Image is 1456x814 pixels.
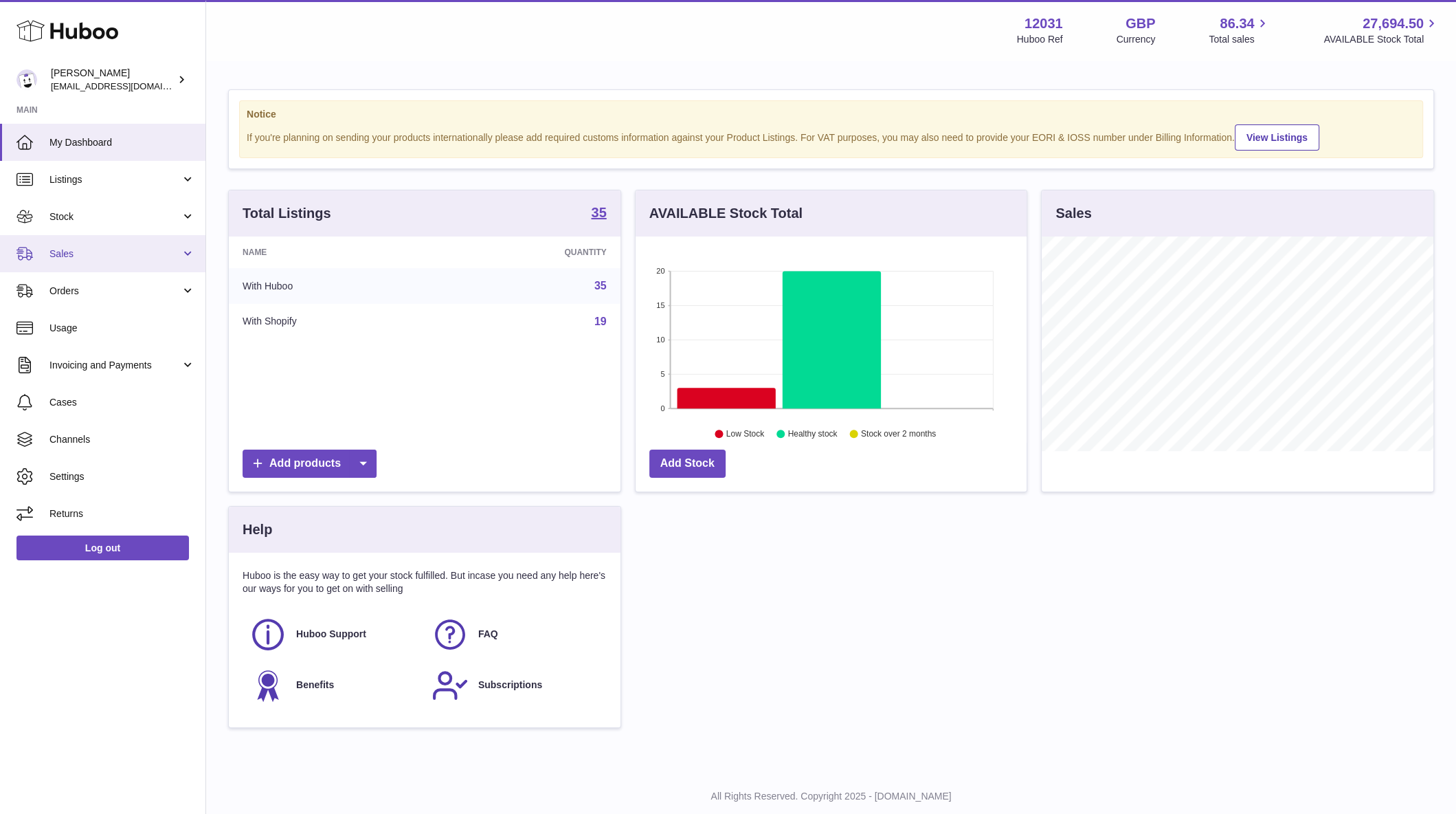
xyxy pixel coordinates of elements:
span: Cases [49,396,195,409]
p: All Rights Reserved. Copyright 2025 - [DOMAIN_NAME] [217,790,1445,803]
a: 27,694.50 AVAILABLE Stock Total [1323,14,1440,46]
td: With Huboo [229,268,440,304]
strong: 12031 [1024,14,1063,33]
span: Invoicing and Payments [49,359,181,372]
a: Subscriptions [432,667,600,704]
text: 10 [656,335,664,344]
span: Orders [49,285,181,298]
strong: GBP [1125,14,1155,33]
th: Quantity [440,236,620,268]
a: 35 [591,206,606,222]
strong: 35 [591,206,606,219]
text: 5 [660,370,664,378]
span: Returns [49,507,195,520]
text: 0 [660,404,664,412]
span: 86.34 [1220,14,1254,33]
span: AVAILABLE Stock Total [1323,33,1440,46]
a: Log out [16,536,189,560]
span: Benefits [296,679,334,692]
h3: AVAILABLE Stock Total [649,204,803,223]
h3: Total Listings [243,204,331,223]
text: Stock over 2 months [861,430,936,439]
h3: Sales [1055,204,1091,223]
div: If you're planning on sending your products internationally please add required customs informati... [247,122,1415,151]
a: 19 [594,316,607,327]
text: Healthy stock [787,430,838,439]
span: Stock [49,210,181,223]
a: 86.34 Total sales [1209,14,1270,46]
span: Sales [49,247,181,261]
div: [PERSON_NAME] [51,67,175,93]
span: Subscriptions [478,679,542,692]
a: Add products [243,450,377,478]
a: View Listings [1235,124,1319,151]
a: 35 [594,280,607,291]
div: Currency [1117,33,1156,46]
text: 20 [656,267,664,275]
span: FAQ [478,628,498,641]
span: Usage [49,322,195,335]
span: Channels [49,433,195,446]
text: Low Stock [726,430,765,439]
h3: Help [243,520,272,539]
img: admin@makewellforyou.com [16,69,37,90]
span: Huboo Support [296,628,366,641]
span: Listings [49,173,181,186]
span: 27,694.50 [1363,14,1424,33]
p: Huboo is the easy way to get your stock fulfilled. But incase you need any help here's our ways f... [243,569,607,595]
div: Huboo Ref [1017,33,1063,46]
td: With Shopify [229,304,440,340]
a: Benefits [249,667,418,704]
a: FAQ [432,616,600,653]
span: [EMAIL_ADDRESS][DOMAIN_NAME] [51,80,202,91]
th: Name [229,236,440,268]
text: 15 [656,301,664,309]
span: Total sales [1209,33,1270,46]
a: Add Stock [649,450,726,478]
a: Huboo Support [249,616,418,653]
span: My Dashboard [49,136,195,149]
span: Settings [49,470,195,483]
strong: Notice [247,108,1415,121]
